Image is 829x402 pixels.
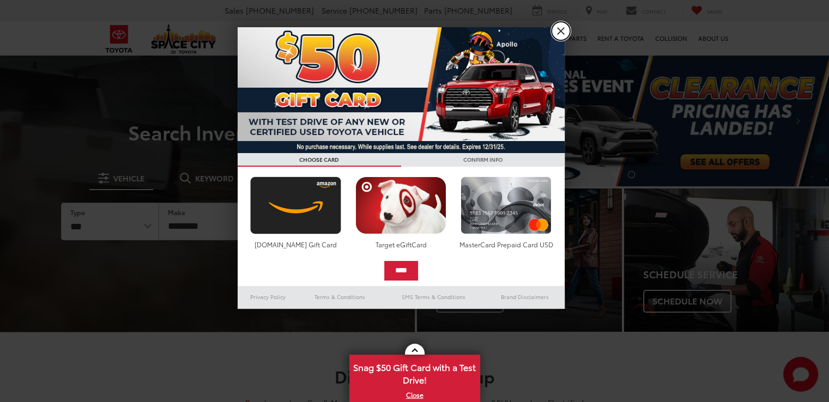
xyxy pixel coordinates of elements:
a: Brand Disclaimers [485,290,565,303]
div: [DOMAIN_NAME] Gift Card [247,240,344,249]
a: SMS Terms & Conditions [382,290,485,303]
h3: CHOOSE CARD [238,153,401,167]
img: mastercard.png [458,176,554,234]
img: amazoncard.png [247,176,344,234]
a: Terms & Conditions [298,290,382,303]
div: Target eGiftCard [353,240,449,249]
a: Privacy Policy [238,290,299,303]
div: MasterCard Prepaid Card USD [458,240,554,249]
h3: CONFIRM INFO [401,153,565,167]
img: 53411_top_152338.jpg [238,27,565,153]
span: Snag $50 Gift Card with a Test Drive! [350,356,479,389]
img: targetcard.png [353,176,449,234]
